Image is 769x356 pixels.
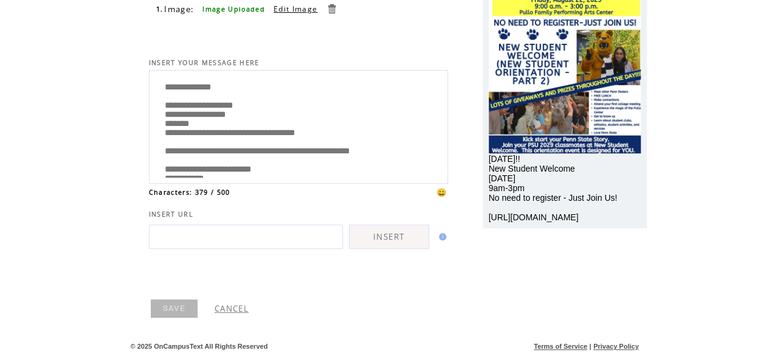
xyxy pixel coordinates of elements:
a: Terms of Service [534,343,587,350]
span: Characters: 379 / 500 [149,188,230,197]
a: INSERT [349,225,429,249]
span: © 2025 OnCampusText All Rights Reserved [131,343,268,350]
span: Image Uploaded [202,5,265,13]
a: CANCEL [215,303,249,314]
a: Edit Image [274,4,317,14]
span: INSERT URL [149,210,193,218]
img: help.gif [435,233,446,240]
a: Delete this item [326,3,337,15]
span: 😀 [436,187,447,198]
span: [DATE]!! New Student Welcome [DATE] 9am-3pm No need to register - Just Join Us! [URL][DOMAIN_NAME] [489,154,618,222]
span: | [589,343,591,350]
a: Privacy Policy [593,343,639,350]
span: Image: [164,4,194,15]
a: SAVE [151,299,198,318]
span: INSERT YOUR MESSAGE HERE [149,58,260,67]
span: 1. [156,5,164,13]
